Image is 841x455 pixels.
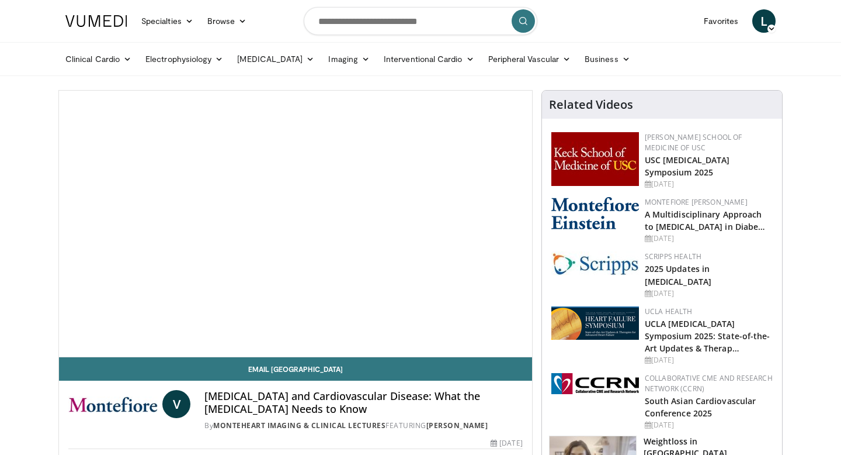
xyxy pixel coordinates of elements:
[59,91,532,357] video-js: Video Player
[491,438,522,449] div: [DATE]
[551,373,639,394] img: a04ee3ba-8487-4636-b0fb-5e8d268f3737.png.150x105_q85_autocrop_double_scale_upscale_version-0.2.png
[645,395,756,419] a: South Asian Cardiovascular Conference 2025
[645,318,770,354] a: UCLA [MEDICAL_DATA] Symposium 2025: State-of-the-Art Updates & Therap…
[551,197,639,229] img: b0142b4c-93a1-4b58-8f91-5265c282693c.png.150x105_q85_autocrop_double_scale_upscale_version-0.2.png
[645,263,711,287] a: 2025 Updates in [MEDICAL_DATA]
[321,47,377,71] a: Imaging
[68,390,158,418] img: MonteHeart Imaging & Clinical Lectures
[134,9,200,33] a: Specialties
[377,47,481,71] a: Interventional Cardio
[426,420,488,430] a: [PERSON_NAME]
[551,306,639,340] img: 0682476d-9aca-4ba2-9755-3b180e8401f5.png.150x105_q85_autocrop_double_scale_upscale_version-0.2.png
[230,47,321,71] a: [MEDICAL_DATA]
[645,373,773,394] a: Collaborative CME and Research Network (CCRN)
[204,390,522,415] h4: [MEDICAL_DATA] and Cardiovascular Disease: What the [MEDICAL_DATA] Needs to Know
[481,47,578,71] a: Peripheral Vascular
[645,355,773,366] div: [DATE]
[551,251,639,275] img: c9f2b0b7-b02a-4276-a72a-b0cbb4230bc1.jpg.150x105_q85_autocrop_double_scale_upscale_version-0.2.jpg
[59,357,532,381] a: Email [GEOGRAPHIC_DATA]
[162,390,190,418] a: V
[58,47,138,71] a: Clinical Cardio
[645,233,773,244] div: [DATE]
[645,420,773,430] div: [DATE]
[551,132,639,186] img: 7b941f1f-d101-407a-8bfa-07bd47db01ba.png.150x105_q85_autocrop_double_scale_upscale_version-0.2.jpg
[645,306,693,316] a: UCLA Health
[549,98,633,112] h4: Related Videos
[578,47,637,71] a: Business
[645,154,730,178] a: USC [MEDICAL_DATA] Symposium 2025
[645,197,748,207] a: Montefiore [PERSON_NAME]
[645,251,701,261] a: Scripps Health
[645,288,773,299] div: [DATE]
[213,420,385,430] a: MonteHeart Imaging & Clinical Lectures
[304,7,537,35] input: Search topics, interventions
[204,420,522,431] div: By FEATURING
[138,47,230,71] a: Electrophysiology
[752,9,776,33] a: L
[65,15,127,27] img: VuMedi Logo
[645,209,766,232] a: A Multidisciplinary Approach to [MEDICAL_DATA] in Diabe…
[645,179,773,189] div: [DATE]
[645,132,742,153] a: [PERSON_NAME] School of Medicine of USC
[697,9,745,33] a: Favorites
[200,9,254,33] a: Browse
